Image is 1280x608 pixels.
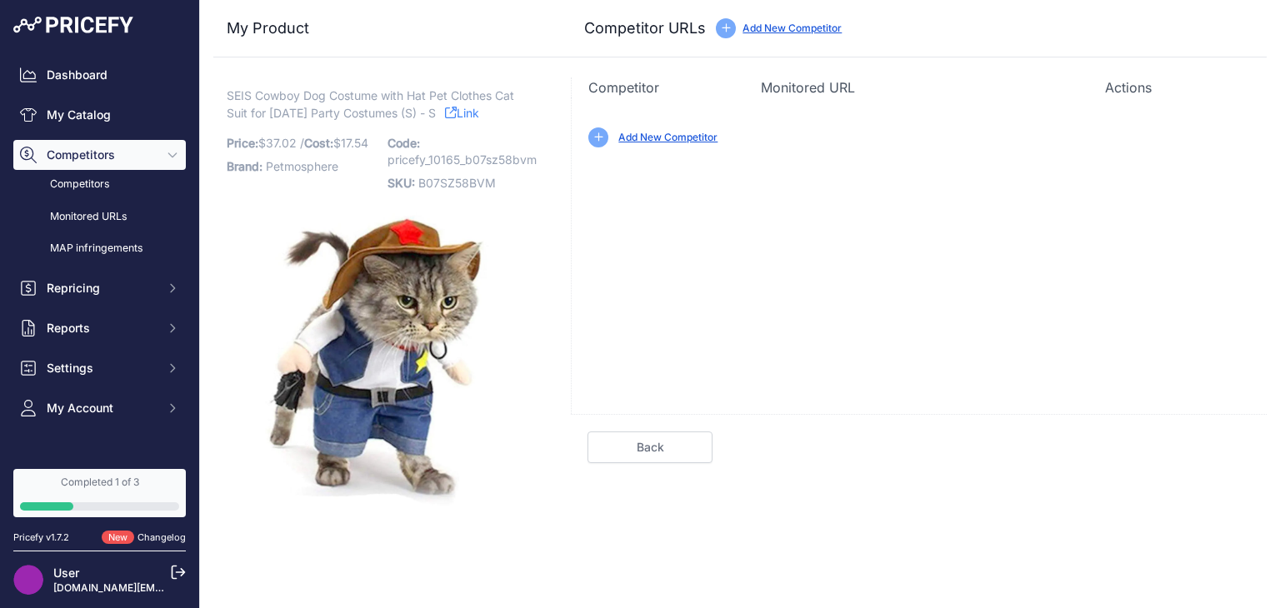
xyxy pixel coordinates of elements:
nav: Sidebar [13,60,186,553]
a: Alerts [13,460,186,490]
a: Link [445,102,479,123]
a: Monitored URLs [13,202,186,232]
span: Brand: [227,159,262,173]
a: Add New Competitor [618,131,717,143]
span: New [102,531,134,545]
div: Pricefy v1.7.2 [13,531,69,545]
span: Reports [47,320,156,336]
button: My Account [13,393,186,423]
p: Competitor [588,77,733,97]
a: [DOMAIN_NAME][EMAIL_ADDRESS][DOMAIN_NAME] [53,581,311,594]
div: Completed 1 of 3 [20,476,179,489]
h3: Competitor URLs [584,17,706,40]
p: Actions [1105,77,1250,97]
button: Competitors [13,140,186,170]
button: Reports [13,313,186,343]
span: / $ [300,136,368,150]
span: Repricing [47,280,156,297]
a: MAP infringements [13,234,186,263]
h3: My Product [227,17,537,40]
a: Changelog [137,531,186,543]
a: Competitors [13,170,186,199]
a: My Catalog [13,100,186,130]
a: Back [587,431,712,463]
a: Dashboard [13,60,186,90]
span: 17.54 [341,136,368,150]
button: Settings [13,353,186,383]
span: pricefy_10165_b07sz58bvm [387,152,537,167]
button: Repricing [13,273,186,303]
a: User [53,566,79,580]
span: Settings [47,360,156,376]
span: Petmosphere [266,159,338,173]
span: 37.02 [266,136,297,150]
a: Add New Competitor [742,22,842,34]
p: Monitored URL [761,77,1078,97]
img: Pricefy Logo [13,17,133,33]
span: My Account [47,400,156,416]
span: Competitors [47,147,156,163]
a: Completed 1 of 3 [13,469,186,517]
span: SEIS Cowboy Dog Costume with Hat Pet Clothes Cat Suit for [DATE] Party Costumes (S) - S [227,85,514,123]
span: Cost: [304,136,333,150]
span: Price: [227,136,258,150]
span: Code: [387,136,420,150]
span: SKU: [387,176,415,190]
p: $ [227,132,377,155]
span: B07SZ58BVM [418,176,496,190]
